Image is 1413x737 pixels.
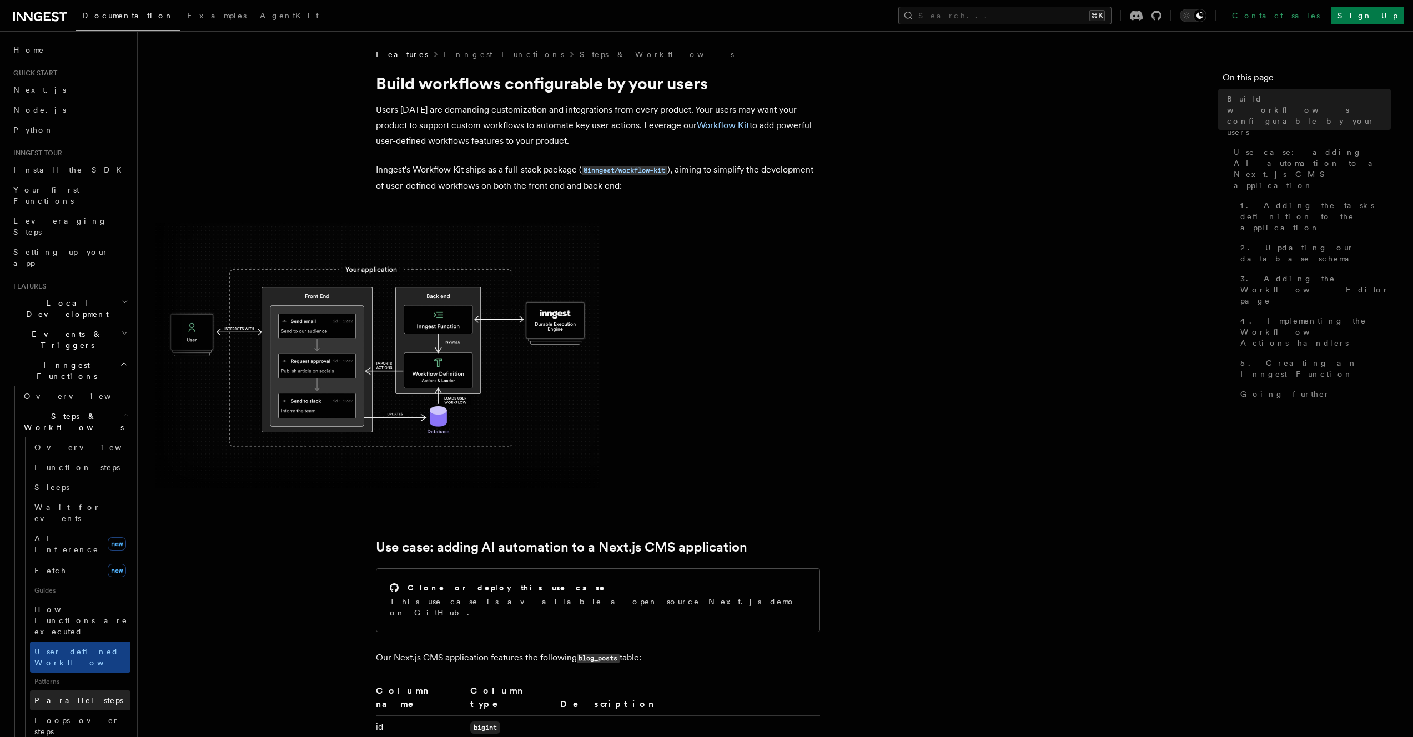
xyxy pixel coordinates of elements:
code: @inngest/workflow-kit [582,166,667,175]
p: This use case is available a open-source Next.js demo on GitHub. [390,596,806,618]
kbd: ⌘K [1089,10,1105,21]
span: Wait for events [34,503,100,523]
a: @inngest/workflow-kit [582,164,667,175]
h2: Clone or deploy this use case [408,582,606,593]
span: Inngest Functions [9,360,120,382]
a: Install the SDK [9,160,130,180]
span: Quick start [9,69,57,78]
span: AI Inference [34,534,99,554]
span: Features [9,282,46,291]
span: 1. Adding the tasks definition to the application [1240,200,1391,233]
a: 5. Creating an Inngest Function [1236,353,1391,384]
span: Home [13,44,44,55]
a: Overview [30,437,130,457]
button: Steps & Workflows [19,406,130,437]
p: Users [DATE] are demanding customization and integrations from every product. Your users may want... [376,102,820,149]
span: Setting up your app [13,248,109,267]
span: User-defined Workflows [34,647,134,667]
span: Function steps [34,463,120,472]
span: Node.js [13,105,66,114]
h4: On this page [1223,71,1391,89]
span: new [108,564,126,577]
a: Next.js [9,80,130,100]
a: Leveraging Steps [9,211,130,242]
span: Steps & Workflows [19,411,124,433]
span: Fetch [34,566,67,575]
button: Inngest Functions [9,355,130,386]
code: blog_posts [577,654,620,663]
span: new [108,537,126,551]
span: Inngest tour [9,149,62,158]
img: The Workflow Kit provides a Workflow Engine to compose workflow actions on the back end and a set... [155,223,600,488]
a: 3. Adding the Workflow Editor page [1236,269,1391,311]
a: AgentKit [253,3,325,30]
a: Documentation [76,3,180,31]
span: 4. Implementing the Workflow Actions handlers [1240,315,1391,349]
button: Events & Triggers [9,324,130,355]
span: Loops over steps [34,716,119,736]
p: Inngest's Workflow Kit ships as a full-stack package ( ), aiming to simplify the development of u... [376,162,820,194]
span: Local Development [9,297,121,320]
code: bigint [470,721,500,734]
span: 3. Adding the Workflow Editor page [1240,273,1391,306]
a: 2. Updating our database schema [1236,238,1391,269]
a: Sign Up [1331,7,1404,24]
a: Sleeps [30,477,130,497]
a: Wait for events [30,497,130,528]
a: Fetchnew [30,559,130,582]
span: Build workflows configurable by your users [1227,93,1391,138]
a: Your first Functions [9,180,130,211]
span: Sleeps [34,483,69,492]
button: Search...⌘K [898,7,1112,24]
span: Parallel steps [34,696,123,705]
button: Local Development [9,293,130,324]
span: Features [376,49,428,60]
a: Build workflows configurable by your users [1223,89,1391,142]
a: Overview [19,386,130,406]
a: AI Inferencenew [30,528,130,559]
span: Overview [24,392,138,401]
span: Python [13,125,54,134]
button: Toggle dark mode [1180,9,1206,22]
a: 4. Implementing the Workflow Actions handlers [1236,311,1391,353]
th: Column name [376,684,466,716]
a: Function steps [30,457,130,477]
span: Use case: adding AI automation to a Next.js CMS application [1234,147,1391,191]
a: Node.js [9,100,130,120]
a: Workflow Kit [697,120,750,130]
span: Overview [34,443,149,452]
a: Use case: adding AI automation to a Next.js CMS application [376,539,747,555]
span: Documentation [82,11,174,20]
a: Setting up your app [9,242,130,273]
a: Steps & Workflows [580,49,734,60]
a: Use case: adding AI automation to a Next.js CMS application [1229,142,1391,195]
span: Leveraging Steps [13,216,107,236]
a: Going further [1236,384,1391,404]
a: Parallel steps [30,690,130,710]
a: User-defined Workflows [30,642,130,673]
span: Going further [1240,388,1330,400]
th: Column type [466,684,555,716]
a: Clone or deploy this use caseThis use case is available a open-source Next.js demo on GitHub. [376,568,820,632]
span: Events & Triggers [9,329,121,351]
a: Home [9,40,130,60]
a: 1. Adding the tasks definition to the application [1236,195,1391,238]
span: Guides [30,582,130,599]
span: 5. Creating an Inngest Function [1240,357,1391,380]
span: Patterns [30,673,130,690]
h1: Build workflows configurable by your users [376,73,820,93]
a: Inngest Functions [444,49,564,60]
span: Install the SDK [13,165,128,174]
span: How Functions are executed [34,605,128,636]
p: Our Next.js CMS application features the following table: [376,650,820,666]
span: AgentKit [260,11,319,20]
a: Examples [180,3,253,30]
th: Description [556,684,820,716]
span: Examples [187,11,247,20]
span: Your first Functions [13,185,79,205]
a: How Functions are executed [30,599,130,642]
a: Python [9,120,130,140]
span: 2. Updating our database schema [1240,242,1391,264]
a: Contact sales [1225,7,1326,24]
span: Next.js [13,85,66,94]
